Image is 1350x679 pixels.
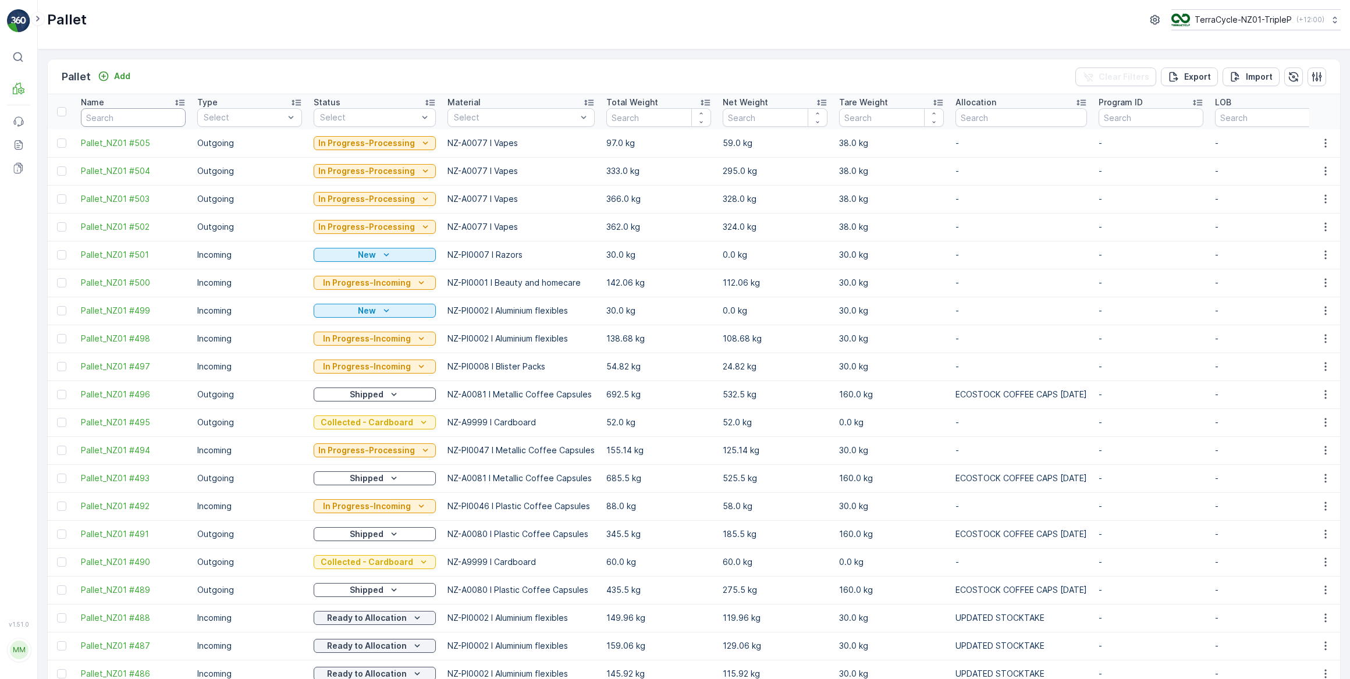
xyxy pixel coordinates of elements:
[318,221,415,233] p: In Progress-Processing
[81,249,186,261] a: Pallet_NZ01 #501
[1099,71,1149,83] p: Clear Filters
[81,528,186,540] span: Pallet_NZ01 #491
[81,221,186,233] span: Pallet_NZ01 #502
[320,112,418,123] p: Select
[839,108,944,127] input: Search
[318,165,415,177] p: In Progress-Processing
[723,584,827,596] p: 275.5 kg
[606,333,711,344] p: 138.68 kg
[950,213,1093,241] td: -
[839,640,944,652] p: 30.0 kg
[606,361,711,372] p: 54.82 kg
[10,248,65,258] span: Tare Weight :
[1215,97,1231,108] p: LOB
[1215,108,1320,127] input: Search
[1099,165,1203,177] p: -
[1099,500,1203,512] p: -
[57,334,66,343] div: Toggle Row Selected
[447,137,595,149] p: NZ-A0077 I Vapes
[57,613,66,623] div: Toggle Row Selected
[1215,556,1320,568] p: -
[1099,556,1203,568] p: -
[447,305,595,317] p: NZ-PI0002 I Aluminium flexibles
[81,137,186,149] span: Pallet_NZ01 #505
[447,389,595,400] p: NZ-A0081 I Metallic Coffee Capsules
[606,277,711,289] p: 142.06 kg
[81,108,186,127] input: Search
[950,241,1093,269] td: -
[1215,417,1320,428] p: -
[314,276,436,290] button: In Progress-Incoming
[839,445,944,456] p: 30.0 kg
[81,640,186,652] a: Pallet_NZ01 #487
[57,222,66,232] div: Toggle Row Selected
[358,305,376,317] p: New
[606,221,711,233] p: 362.0 kg
[7,9,30,33] img: logo
[57,502,66,511] div: Toggle Row Selected
[197,193,302,205] p: Outgoing
[197,137,302,149] p: Outgoing
[955,528,1087,540] p: ECOSTOCK COFFEE CAPS [DATE]
[606,137,711,149] p: 97.0 kg
[197,221,302,233] p: Outgoing
[81,193,186,205] span: Pallet_NZ01 #503
[314,583,436,597] button: Shipped
[57,390,66,399] div: Toggle Row Selected
[1184,71,1211,83] p: Export
[1215,584,1320,596] p: -
[1099,472,1203,484] p: -
[723,108,827,127] input: Search
[81,612,186,624] a: Pallet_NZ01 #488
[447,500,595,512] p: NZ-PI0046 I Plastic Coffee Capsules
[1099,445,1203,456] p: -
[314,499,436,513] button: In Progress-Incoming
[7,621,30,628] span: v 1.51.0
[839,528,944,540] p: 160.0 kg
[1075,67,1156,86] button: Clear Filters
[314,388,436,401] button: Shipped
[10,191,38,201] span: Name :
[81,472,186,484] a: Pallet_NZ01 #493
[606,584,711,596] p: 435.5 kg
[839,389,944,400] p: 160.0 kg
[49,287,177,297] span: NZ-A0001 I Aluminium flexibles
[81,333,186,344] a: Pallet_NZ01 #498
[1099,612,1203,624] p: -
[350,584,383,596] p: Shipped
[1215,389,1320,400] p: -
[839,584,944,596] p: 160.0 kg
[723,249,827,261] p: 0.0 kg
[723,640,827,652] p: 129.06 kg
[1161,67,1218,86] button: Export
[197,640,302,652] p: Incoming
[634,10,714,24] p: Pallet_NZ01 #283
[447,584,595,596] p: NZ-A0080 I Plastic Coffee Capsules
[81,305,186,317] a: Pallet_NZ01 #499
[81,584,186,596] a: Pallet_NZ01 #489
[839,221,944,233] p: 38.0 kg
[314,332,436,346] button: In Progress-Incoming
[955,97,996,108] p: Allocation
[1215,137,1320,149] p: -
[197,612,302,624] p: Incoming
[447,221,595,233] p: NZ-A0077 I Vapes
[1215,500,1320,512] p: -
[10,210,68,220] span: Total Weight :
[197,277,302,289] p: Incoming
[447,193,595,205] p: NZ-A0077 I Vapes
[7,630,30,670] button: MM
[81,500,186,512] a: Pallet_NZ01 #492
[350,528,383,540] p: Shipped
[454,112,577,123] p: Select
[447,417,595,428] p: NZ-A9999 I Cardboard
[606,193,711,205] p: 366.0 kg
[606,97,658,108] p: Total Weight
[197,417,302,428] p: Outgoing
[321,556,413,568] p: Collected - Cardboard
[606,500,711,512] p: 88.0 kg
[10,268,62,278] span: Asset Type :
